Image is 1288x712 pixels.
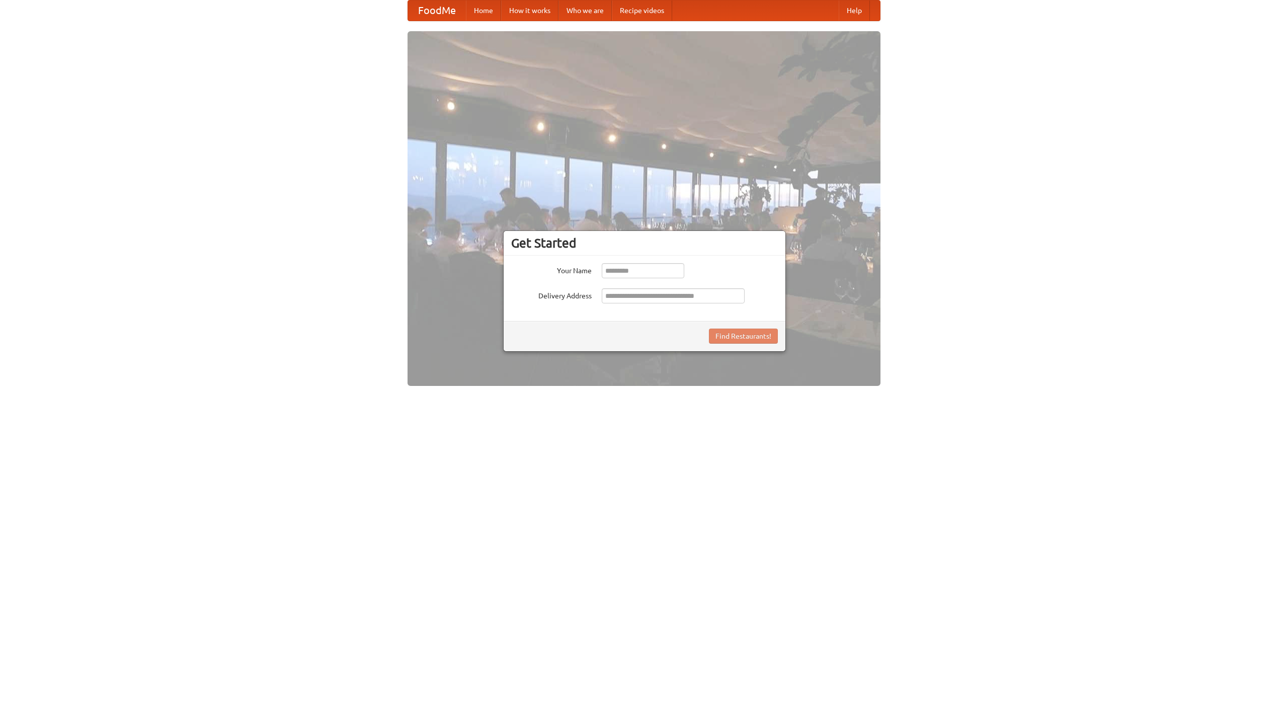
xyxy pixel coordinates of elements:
label: Delivery Address [511,288,592,301]
a: Home [466,1,501,21]
a: Help [839,1,870,21]
button: Find Restaurants! [709,329,778,344]
a: How it works [501,1,558,21]
a: Recipe videos [612,1,672,21]
a: FoodMe [408,1,466,21]
a: Who we are [558,1,612,21]
h3: Get Started [511,235,778,251]
label: Your Name [511,263,592,276]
